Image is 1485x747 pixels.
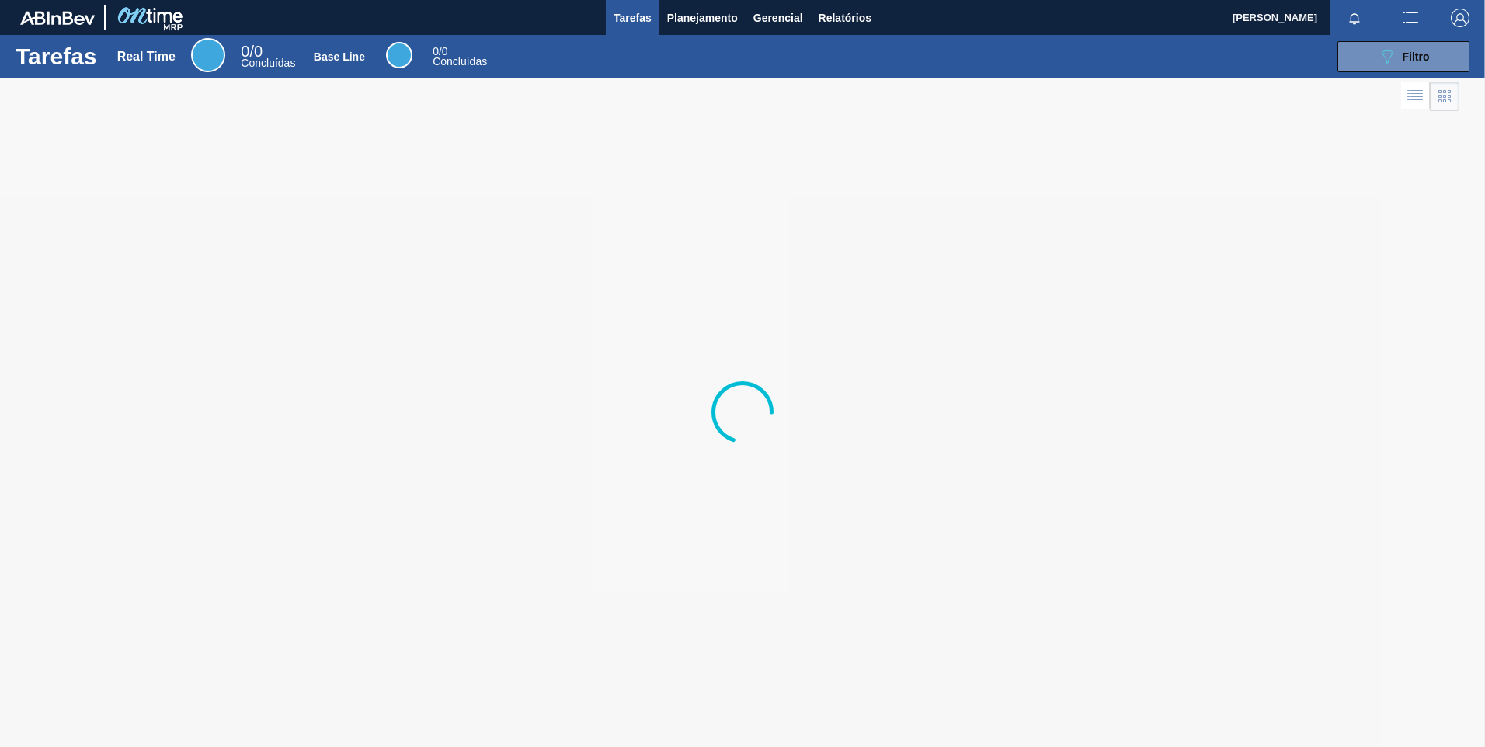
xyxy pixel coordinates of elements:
div: Base Line [314,50,365,63]
span: Filtro [1403,50,1430,63]
button: Filtro [1337,41,1469,72]
span: / 0 [433,45,447,57]
span: Concluídas [433,55,487,68]
span: 0 [241,43,249,60]
div: Real Time [117,50,176,64]
div: Real Time [241,45,295,68]
span: / 0 [241,43,263,60]
img: userActions [1401,9,1420,27]
span: Tarefas [614,9,652,27]
div: Base Line [386,42,412,68]
img: TNhmsLtSVTkK8tSr43FrP2fwEKptu5GPRR3wAAAABJRU5ErkJggg== [20,11,95,25]
span: Planejamento [667,9,738,27]
span: Concluídas [241,57,295,69]
h1: Tarefas [16,47,97,65]
span: 0 [433,45,439,57]
div: Base Line [433,47,487,67]
span: Gerencial [753,9,803,27]
button: Notificações [1330,7,1379,29]
span: Relatórios [819,9,871,27]
img: Logout [1451,9,1469,27]
div: Real Time [191,38,225,72]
